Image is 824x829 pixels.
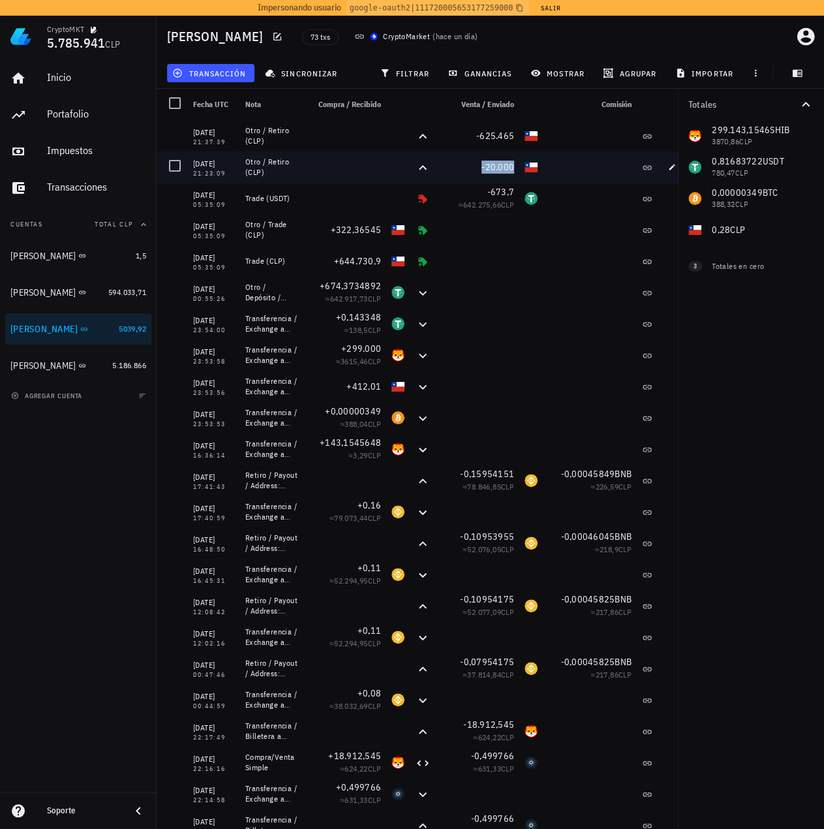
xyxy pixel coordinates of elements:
div: 23:53:56 [193,390,235,396]
span: 3 [694,261,697,272]
span: Fecha UTC [193,99,228,109]
div: 16:36:14 [193,452,235,459]
div: CLP-icon [391,380,404,393]
span: 388,04 [344,419,367,429]
span: +0,11 [358,625,381,636]
span: CLP [618,544,632,554]
span: +0,00000349 [325,405,381,417]
span: Nota [245,99,261,109]
div: SHIB-icon [391,756,404,769]
span: CLP [501,732,514,742]
span: CLP [368,513,381,523]
span: 217,86 [595,670,618,680]
div: [DATE] [193,565,235,578]
span: CLP [368,576,381,586]
div: [DATE] [193,784,235,797]
span: Comisión [602,99,632,109]
div: 12:08:42 [193,609,235,616]
div: Transferencia / Exchange a billetera (BNB) [245,501,298,522]
div: [DATE] [193,721,235,734]
span: -0,00046045 [561,531,615,542]
span: 52.077,09 [467,607,501,617]
div: Otro / Depósito / Address: 0x232697... / Hash: 0x25bee2... (USDT) [245,282,298,303]
div: [PERSON_NAME] [10,287,76,298]
div: SHIB-icon [391,349,404,362]
div: [DATE] [193,471,235,484]
span: ≈ [340,795,381,805]
div: Impuestos [47,144,146,157]
span: +299.000 [341,343,381,354]
span: -0,00045825 [561,593,615,605]
div: [DATE] [193,815,235,828]
span: -0,499766 [471,750,514,762]
span: +143,1545648 [320,437,381,448]
a: [PERSON_NAME] 5039,92 [5,313,151,345]
div: Totales en cero [712,260,787,272]
div: 17:40:59 [193,515,235,522]
span: -0,499766 [471,813,514,824]
div: Transferencia / Exchange a billetera (SHIB) [245,439,298,460]
span: 38.032,69 [334,701,368,711]
span: ≈ [336,356,381,366]
span: ≈ [329,638,381,648]
div: Trade (CLP) [245,256,298,266]
div: CLP-icon [391,223,404,236]
span: CLP [105,39,120,50]
div: [DATE] [193,408,235,421]
div: [DATE] [193,251,235,264]
span: 138,5 [349,325,368,335]
span: +0,499766 [336,781,381,793]
span: CLP [501,670,514,680]
span: CLP [368,764,381,774]
div: [DATE] [193,502,235,515]
span: ≈ [340,764,381,774]
div: CLP-icon [525,161,538,174]
span: 52.294,95 [334,638,368,648]
button: Totales [678,89,824,120]
div: Transferencia / Exchange a billetera (CLP) [245,376,298,397]
span: ≈ [463,544,514,554]
button: CuentasTotal CLP [5,209,151,240]
div: [DATE] [193,283,235,296]
span: ≈ [329,513,381,523]
div: USDT-icon [391,286,404,299]
div: [DATE] [193,596,235,609]
div: [PERSON_NAME] [10,360,76,371]
div: 05:35:09 [193,202,235,208]
div: Portafolio [47,108,146,120]
div: [DATE] [193,157,235,170]
div: Transferencia / Exchange a billetera (BNB) [245,689,298,710]
div: Transferencia / Exchange a billetera (BTC) [245,407,298,428]
span: ≈ [463,670,514,680]
div: [DATE] [193,533,235,546]
div: BNB-icon [525,662,538,675]
div: BNB-icon [525,537,538,550]
span: +0,16 [358,499,381,511]
span: CLP [368,325,381,335]
span: ≈ [595,544,632,554]
span: CLP [368,795,381,805]
span: 642.275,66 [463,200,501,210]
span: ≈ [590,607,632,617]
span: CLP [501,544,514,554]
div: Transferencia / Exchange a billetera (SHIB) [245,345,298,366]
span: 52.294,95 [334,576,368,586]
span: CLP [501,764,514,774]
div: Otro / Retiro (CLP) [245,157,298,178]
span: mostrar [533,68,585,78]
span: CLP [368,356,381,366]
span: CLP [501,607,514,617]
button: ganancias [442,64,520,82]
span: sincronizar [267,68,337,78]
span: 631,33 [478,764,500,774]
div: Retiro / Payout / Address: bnb136ns... / Hash: 3E32BC90... (BNB) [245,595,298,616]
div: SHIB-icon [391,443,404,456]
span: ≈ [329,701,381,711]
div: 23:53:58 [193,358,235,365]
button: sincronizar [260,64,346,82]
span: 3615,46 [341,356,368,366]
span: Impersonando usuario [258,1,341,14]
div: ADA-icon [525,756,538,769]
div: Venta / Enviado [436,89,519,120]
div: BNB-icon [391,631,404,644]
